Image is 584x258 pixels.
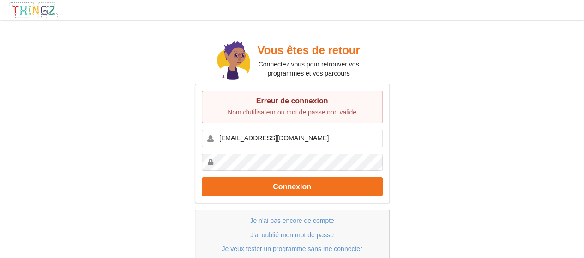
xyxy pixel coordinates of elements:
a: J'ai oublié mon mot de passe [250,231,334,239]
a: Je veux tester un programme sans me connecter [222,245,362,252]
p: Connectez vous pour retrouver vos programmes et vos parcours [250,60,367,78]
p: Nom d'utilisateur ou mot de passe non valide [211,108,373,117]
img: doc.svg [217,41,250,82]
div: Erreur de connexion [211,96,373,106]
a: Je n'ai pas encore de compte [250,217,334,224]
h2: Vous êtes de retour [250,43,367,58]
img: thingz_logo.png [9,1,59,19]
input: E-mail ou Nom d'utilisateur [202,130,383,147]
button: Connexion [202,177,383,196]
